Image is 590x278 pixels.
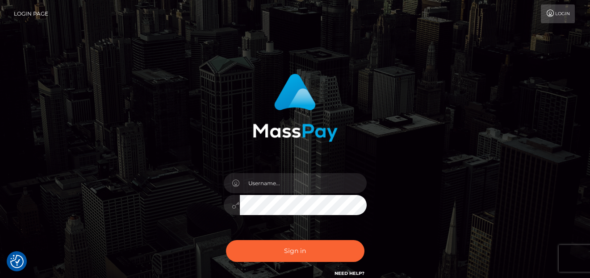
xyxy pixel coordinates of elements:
[541,4,575,23] a: Login
[14,4,48,23] a: Login Page
[240,173,367,193] input: Username...
[226,240,364,262] button: Sign in
[10,255,24,268] img: Revisit consent button
[10,255,24,268] button: Consent Preferences
[253,74,338,142] img: MassPay Login
[335,270,364,276] a: Need Help?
